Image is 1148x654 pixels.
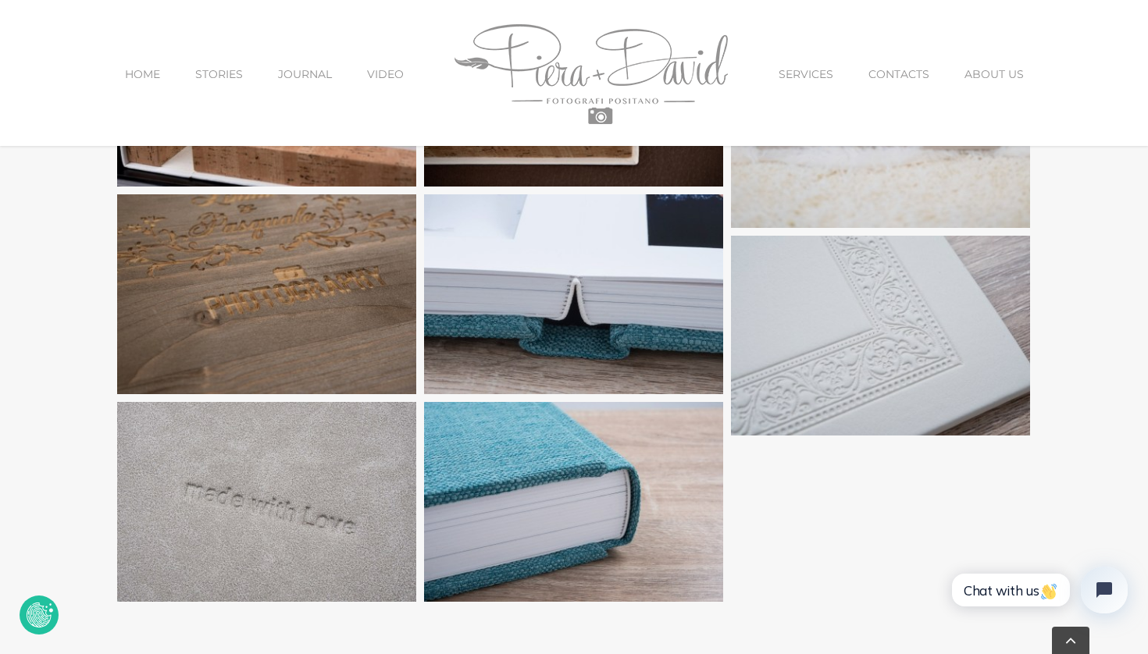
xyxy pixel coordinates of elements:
a: easybook-8 [117,201,416,215]
button: Revoke Icon [20,595,59,634]
a: JOURNAL [278,41,332,107]
img: easybook-14 [731,236,1030,435]
img: easybook-12 [424,194,723,394]
span: JOURNAL [278,69,332,80]
img: Piera Plus David Photography Positano Logo [455,24,728,124]
a: ABOUT US [964,41,1024,107]
a: easybook-14 [731,242,1030,257]
img: easybook-15 [117,402,416,602]
img: easybook-8 [117,194,416,394]
span: STORIES [195,69,243,80]
a: VIDEO [367,41,404,107]
a: easybook-12 [424,201,723,215]
span: CONTACTS [868,69,929,80]
span: HOME [125,69,160,80]
span: ABOUT US [964,69,1024,80]
a: SERVICES [779,41,833,107]
span: VIDEO [367,69,404,80]
img: easybook-10 [424,402,723,602]
iframe: Tidio Chat [928,545,1148,654]
a: HOME [125,41,160,107]
a: easybook-10 [424,408,723,423]
a: easybook-15 [117,408,416,423]
a: STORIES [195,41,243,107]
span: SERVICES [779,69,833,80]
a: CONTACTS [868,41,929,107]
